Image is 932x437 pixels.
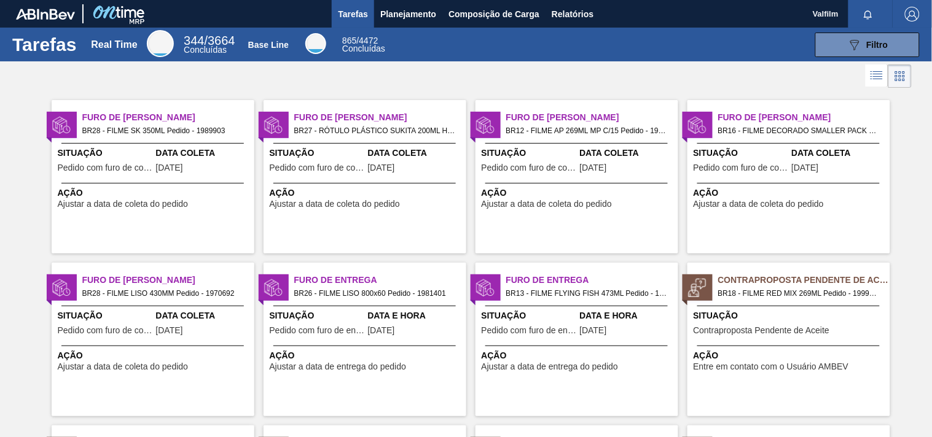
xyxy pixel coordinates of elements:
[476,116,495,134] img: status
[294,287,456,300] span: BR26 - FILME LISO 800x60 Pedido - 1981401
[270,147,365,160] span: Situação
[82,274,254,287] span: Furo de Coleta
[16,9,75,20] img: TNhmsLtSVTkK8tSr43FrP2fwEKptu5GPRR3wAAAABJRU5ErkJggg==
[264,116,283,134] img: status
[580,309,675,322] span: Data e Hora
[156,163,183,172] span: 15/08/2025
[866,64,888,88] div: Visão em Lista
[688,116,707,134] img: status
[506,124,668,137] span: BR12 - FILME AP 269ML MP C/15 Pedido - 1988918
[694,187,887,199] span: Ação
[580,163,607,172] span: 14/08/2025
[482,326,577,335] span: Pedido com furo de entrega
[156,309,251,322] span: Data Coleta
[482,199,613,209] span: Ajustar a data de coleta do pedido
[792,147,887,160] span: Data Coleta
[482,163,577,172] span: Pedido com furo de coleta
[58,187,251,199] span: Ação
[270,187,463,199] span: Ação
[264,279,283,297] img: status
[338,7,368,21] span: Tarefas
[368,309,463,322] span: Data e Hora
[888,64,912,88] div: Visão em Cards
[506,287,668,300] span: BR13 - FILME FLYING FISH 473ML Pedido - 1972005
[270,199,401,209] span: Ajustar a data de coleta do pedido
[476,279,495,297] img: status
[694,147,789,160] span: Situação
[552,7,593,21] span: Relatórios
[482,362,619,371] span: Ajustar a data de entrega do pedido
[184,34,235,47] span: / 3664
[792,163,819,172] span: 11/08/2025
[448,7,539,21] span: Composição de Carga
[368,163,395,172] span: 16/08/2025
[718,124,880,137] span: BR16 - FILME DECORADO SMALLER PACK 269ML Pedido - 1986565
[82,287,245,300] span: BR28 - FILME LISO 430MM Pedido - 1970692
[52,116,71,134] img: status
[156,147,251,160] span: Data Coleta
[368,326,395,335] span: 16/08/2025,
[58,349,251,362] span: Ação
[718,274,890,287] span: Contraproposta Pendente de Aceite
[694,199,824,209] span: Ajustar a data de coleta do pedido
[82,124,245,137] span: BR28 - FILME SK 350ML Pedido - 1989903
[482,309,577,322] span: Situação
[270,309,365,322] span: Situação
[580,147,675,160] span: Data Coleta
[482,349,675,362] span: Ação
[368,147,463,160] span: Data Coleta
[305,33,326,54] div: Base Line
[270,326,365,335] span: Pedido com furo de entrega
[342,36,378,45] span: / 4472
[58,362,189,371] span: Ajustar a data de coleta do pedido
[294,124,456,137] span: BR27 - RÓTULO PLÁSTICO SUKITA 200ML H Pedido - 1991214
[688,279,707,297] img: status
[815,33,920,57] button: Filtro
[694,326,830,335] span: Contraproposta Pendente de Aceite
[58,199,189,209] span: Ajustar a data de coleta do pedido
[270,362,407,371] span: Ajustar a data de entrega do pedido
[91,39,137,50] div: Real Time
[147,30,174,57] div: Real Time
[482,147,577,160] span: Situação
[248,40,289,50] div: Base Line
[58,147,153,160] span: Situação
[482,187,675,199] span: Ação
[58,163,153,172] span: Pedido com furo de coleta
[905,7,920,21] img: Logout
[184,36,235,54] div: Real Time
[184,34,204,47] span: 344
[342,44,385,53] span: Concluídas
[694,349,887,362] span: Ação
[342,37,385,53] div: Base Line
[52,279,71,297] img: status
[694,163,789,172] span: Pedido com furo de coleta
[718,111,890,124] span: Furo de Coleta
[82,111,254,124] span: Furo de Coleta
[294,111,466,124] span: Furo de Coleta
[156,326,183,335] span: 14/08/2025
[848,6,888,23] button: Notificações
[294,274,466,287] span: Furo de Entrega
[380,7,436,21] span: Planejamento
[184,45,227,55] span: Concluídas
[342,36,356,45] span: 865
[270,163,365,172] span: Pedido com furo de coleta
[270,349,463,362] span: Ação
[58,326,153,335] span: Pedido com furo de coleta
[506,274,678,287] span: Furo de Entrega
[12,37,77,52] h1: Tarefas
[718,287,880,300] span: BR18 - FILME RED MIX 269ML Pedido - 1999661
[867,40,888,50] span: Filtro
[580,326,607,335] span: 22/07/2025,
[694,309,887,322] span: Situação
[694,362,849,371] span: Entre em contato com o Usuário AMBEV
[506,111,678,124] span: Furo de Coleta
[58,309,153,322] span: Situação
